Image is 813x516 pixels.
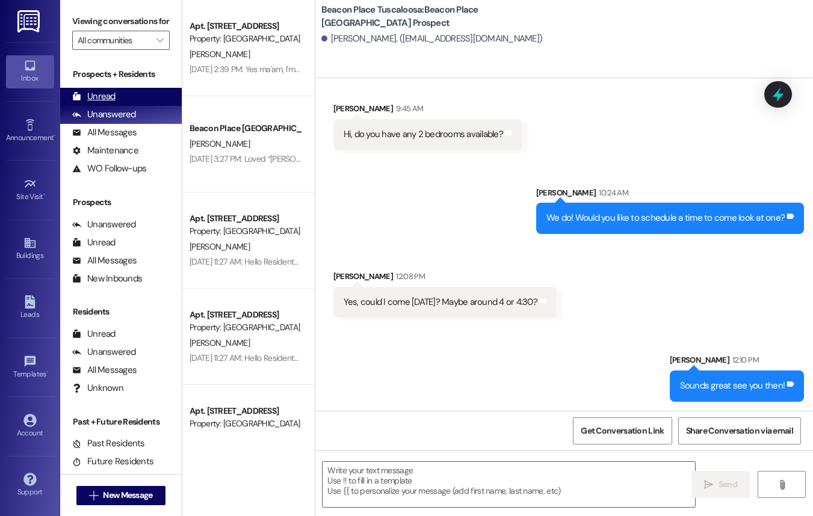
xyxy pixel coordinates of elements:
a: Account [6,410,54,443]
div: [DATE] 11:27 AM: Hello Residents! Happy [DATE] 🇺🇸 We still have [DEMOGRAPHIC_DATA]-Fil-A breakfas... [190,256,768,267]
a: Site Visit • [6,174,54,206]
div: Yes, could I come [DATE]? Maybe around 4 or 4:30? [344,296,537,309]
i:  [89,491,98,500]
div: 12:08 PM [393,270,425,283]
div: New Inbounds [72,272,142,285]
b: Beacon Place Tuscaloosa: Beacon Place [GEOGRAPHIC_DATA] Prospect [321,4,562,29]
div: Unanswered [72,218,136,231]
div: Unanswered [72,346,136,358]
span: [PERSON_NAME] [190,138,250,149]
a: Leads [6,292,54,324]
div: Prospects + Residents [60,68,182,81]
div: Residents [60,306,182,318]
div: [PERSON_NAME] [536,186,804,203]
div: [PERSON_NAME]. ([EMAIL_ADDRESS][DOMAIN_NAME]) [321,32,543,45]
div: Property: [GEOGRAPHIC_DATA] [GEOGRAPHIC_DATA] [190,32,301,45]
div: Property: [GEOGRAPHIC_DATA] [GEOGRAPHIC_DATA] [190,321,301,334]
i:  [704,480,713,490]
div: Apt. [STREET_ADDRESS] [190,405,301,417]
button: New Message [76,486,165,505]
div: 10:24 AM [596,186,628,199]
button: Share Conversation via email [678,417,801,444]
span: • [43,191,45,199]
div: Sounds great see you then! [680,379,785,392]
div: All Messages [72,364,137,376]
span: New Message [103,489,152,502]
div: Unknown [72,382,123,395]
div: Unanswered [72,108,136,121]
div: All Messages [72,126,137,139]
div: WO Follow-ups [72,162,146,175]
a: Templates • [6,351,54,384]
div: Prospects [60,196,182,209]
div: 9:45 AM [393,102,423,115]
button: Get Conversation Link [573,417,672,444]
div: 12:10 PM [729,354,759,366]
a: Support [6,469,54,502]
div: Past Residents [72,437,145,450]
div: [PERSON_NAME] [333,270,557,287]
a: Buildings [6,233,54,265]
span: [PERSON_NAME] [190,337,250,348]
div: [DATE] 2:39 PM: Yes ma'am, I'm sorry again, I'm on my way from work right now [190,64,460,75]
label: Viewing conversations for [72,12,170,31]
div: All Messages [72,254,137,267]
div: Past + Future Residents [60,416,182,428]
i:  [156,35,163,45]
div: Property: [GEOGRAPHIC_DATA] [GEOGRAPHIC_DATA] [190,417,301,430]
div: [PERSON_NAME] [333,102,522,119]
i:  [777,480,787,490]
a: Inbox [6,55,54,88]
button: Send [691,471,750,498]
div: [DATE] 11:27 AM: Hello Residents! Happy [DATE] 🇺🇸 We still have [DEMOGRAPHIC_DATA]-Fil-A breakfas... [190,352,768,363]
span: [PERSON_NAME] [190,49,250,60]
div: Hi, do you have any 2 bedrooms available? [344,128,503,141]
div: Maintenance [72,144,138,157]
img: ResiDesk Logo [17,10,42,32]
span: Share Conversation via email [686,425,793,437]
div: Unread [72,90,116,103]
input: All communities [78,31,150,50]
div: Apt. [STREET_ADDRESS] [190,309,301,321]
span: [PERSON_NAME] [190,241,250,252]
span: Get Conversation Link [581,425,664,437]
div: Unread [72,236,116,249]
div: Apt. [STREET_ADDRESS] [190,212,301,225]
div: Beacon Place [GEOGRAPHIC_DATA] Prospect [190,122,301,135]
div: Apt. [STREET_ADDRESS] [190,20,301,32]
span: • [54,132,55,140]
div: We do! Would you like to schedule a time to come look at one? [546,212,785,224]
span: • [46,368,48,376]
div: Property: [GEOGRAPHIC_DATA] [GEOGRAPHIC_DATA] [190,225,301,238]
div: Future Residents [72,455,153,468]
div: [PERSON_NAME] [670,354,805,370]
span: Send [719,478,737,491]
div: Unread [72,328,116,340]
